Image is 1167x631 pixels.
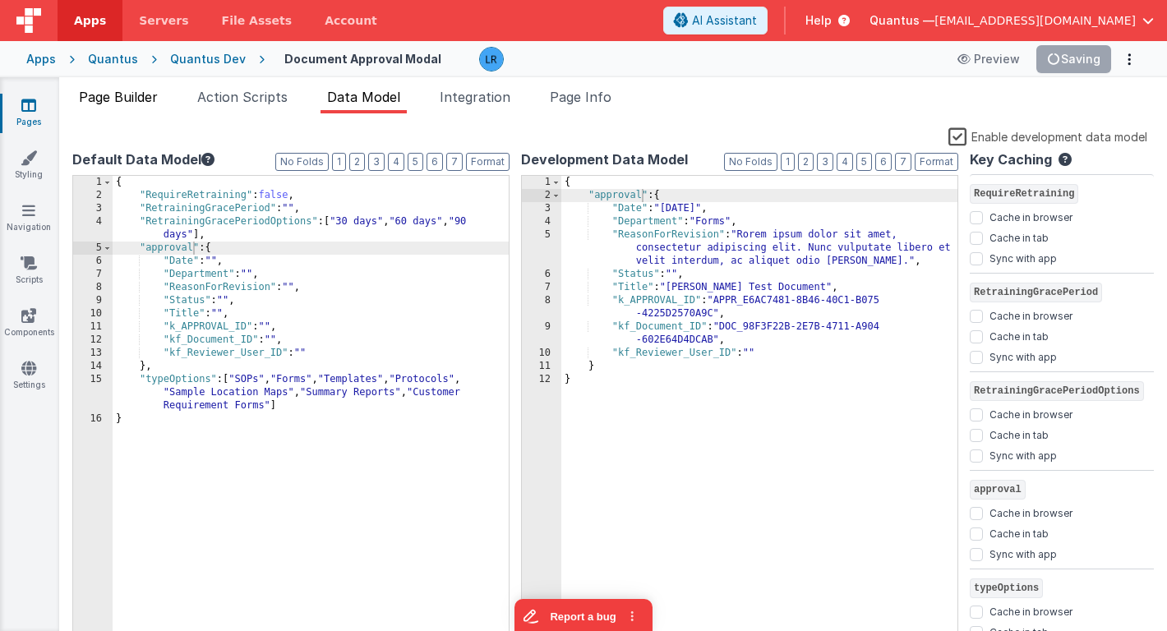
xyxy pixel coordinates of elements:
button: Saving [1036,45,1112,73]
label: Cache in browser [989,405,1072,421]
div: 12 [522,373,561,386]
span: Quantus — [869,12,934,29]
button: 3 [817,153,833,171]
button: 4 [388,153,404,171]
button: 7 [446,153,463,171]
label: Enable development data model [948,127,1147,145]
div: 1 [522,176,561,189]
div: 5 [522,228,561,268]
span: Integration [440,89,510,105]
span: Action Scripts [197,89,288,105]
div: 2 [522,189,561,202]
label: Cache in browser [989,306,1072,323]
label: Cache in tab [989,426,1049,442]
button: 6 [427,153,443,171]
label: Sync with app [989,545,1057,561]
span: Page Info [550,89,611,105]
span: Page Builder [79,89,158,105]
div: 4 [73,215,113,242]
label: Sync with app [989,249,1057,265]
div: 3 [522,202,561,215]
h4: Document Approval Modal [284,53,441,65]
label: Cache in tab [989,228,1049,245]
div: 9 [522,320,561,347]
button: 3 [368,153,385,171]
button: 4 [837,153,853,171]
div: Apps [26,51,56,67]
button: 2 [798,153,814,171]
div: 10 [73,307,113,320]
button: 1 [781,153,795,171]
div: 11 [522,360,561,373]
span: File Assets [222,12,293,29]
span: Apps [74,12,106,29]
button: No Folds [275,153,329,171]
button: 5 [408,153,423,171]
label: Cache in browser [989,602,1072,619]
button: 6 [875,153,892,171]
button: Quantus — [EMAIL_ADDRESS][DOMAIN_NAME] [869,12,1154,29]
div: 7 [73,268,113,281]
span: typeOptions [970,578,1043,598]
button: 5 [856,153,872,171]
div: 15 [73,373,113,412]
div: Quantus Dev [170,51,246,67]
div: 6 [73,255,113,268]
button: No Folds [724,153,777,171]
div: 11 [73,320,113,334]
div: 9 [73,294,113,307]
div: Quantus [88,51,138,67]
button: Format [915,153,958,171]
span: Development Data Model [521,150,688,169]
label: Cache in browser [989,504,1072,520]
button: 7 [895,153,911,171]
label: Sync with app [989,348,1057,364]
div: 5 [73,242,113,255]
span: Servers [139,12,188,29]
div: 7 [522,281,561,294]
div: 10 [522,347,561,360]
div: 8 [73,281,113,294]
span: approval [970,480,1026,500]
div: 16 [73,412,113,426]
span: RetrainingGracePeriodOptions [970,381,1144,401]
span: Data Model [327,89,400,105]
div: 13 [73,347,113,360]
span: RetrainingGracePeriod [970,283,1102,302]
div: 1 [73,176,113,189]
button: Format [466,153,510,171]
label: Sync with app [989,446,1057,463]
div: 8 [522,294,561,320]
button: Preview [948,46,1030,72]
button: Default Data Model [72,150,214,169]
span: RequireRetraining [970,184,1078,204]
button: 2 [349,153,365,171]
label: Cache in browser [989,208,1072,224]
div: 6 [522,268,561,281]
button: Options [1118,48,1141,71]
div: 14 [73,360,113,373]
button: AI Assistant [663,7,768,35]
h4: Key Caching [970,153,1052,168]
label: Cache in tab [989,327,1049,343]
span: [EMAIL_ADDRESS][DOMAIN_NAME] [934,12,1136,29]
div: 2 [73,189,113,202]
img: 0cc89ea87d3ef7af341bf65f2365a7ce [480,48,503,71]
span: Help [805,12,832,29]
div: 12 [73,334,113,347]
label: Cache in tab [989,524,1049,541]
div: 3 [73,202,113,215]
button: 1 [332,153,346,171]
span: AI Assistant [692,12,757,29]
div: 4 [522,215,561,228]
